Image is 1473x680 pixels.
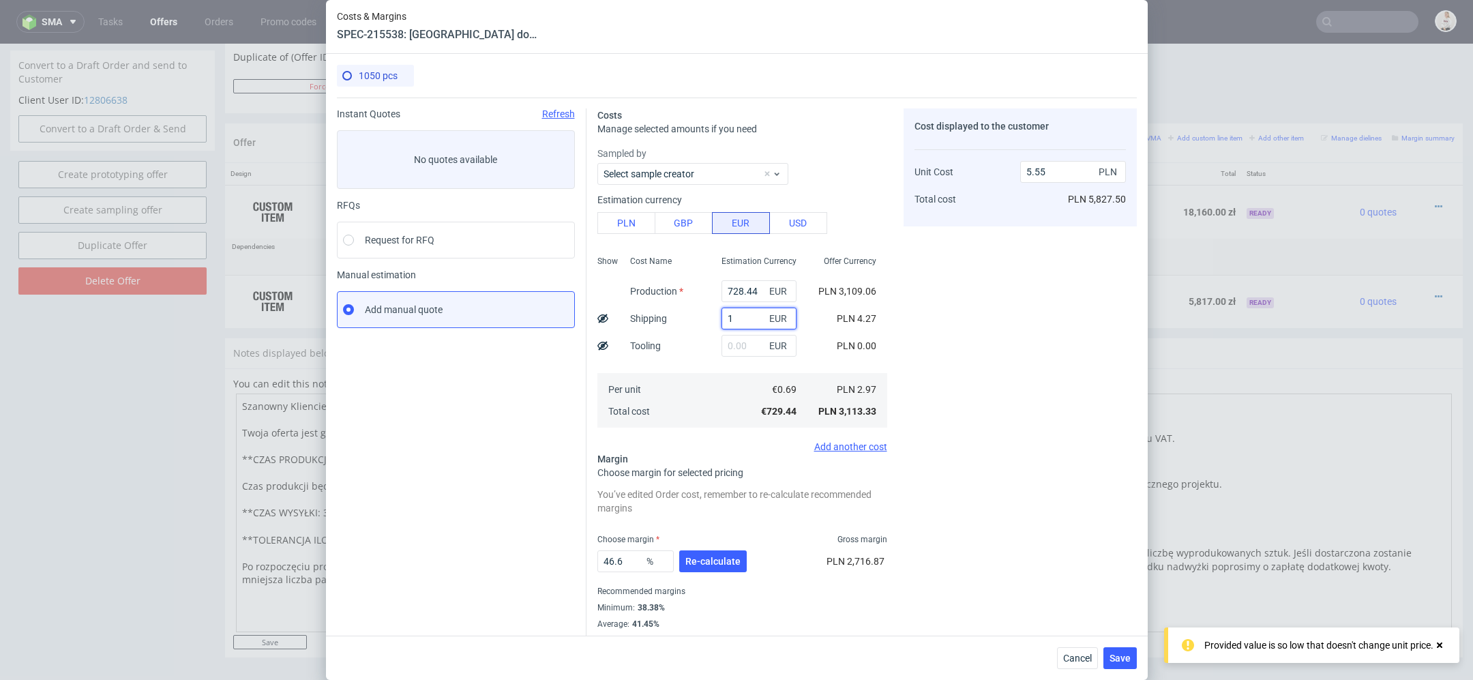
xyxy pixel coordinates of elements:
[1127,119,1242,142] th: Total
[483,148,567,162] span: Pudełko na magnes
[84,50,128,63] a: 12806638
[1204,638,1433,652] div: Provided value is so low that doesn't change unit price.
[233,2,469,34] td: Duplicate of (Offer ID)
[1241,119,1315,142] th: Status
[749,35,823,50] input: Save
[608,406,650,417] span: Total cost
[363,334,412,346] a: markdown
[337,130,575,189] label: No quotes available
[1096,162,1123,181] span: PLN
[1392,91,1455,98] small: Margin summary
[837,340,876,351] span: PLN 0.00
[483,267,537,277] span: Source:
[239,151,307,186] img: ico-item-custom-a8f9c3db6a5631ce2f509e228e8b95abde266dc4376634de7b166047de09ff05.png
[597,583,887,600] div: Recommended margins
[597,441,887,452] div: Add another cost
[914,166,953,177] span: Unit Cost
[822,206,914,231] td: 300.00 zł
[597,454,628,464] span: Margin
[637,635,667,646] div: 44.77%
[1249,91,1304,98] small: Add other item
[359,70,398,81] span: 1050 pcs
[630,286,683,297] label: Production
[597,212,655,234] button: PLN
[827,556,884,567] span: PLN 2,716.87
[18,117,207,145] a: Create prototyping offer
[837,534,887,545] span: Gross margin
[483,147,758,190] div: Eurographic • Custom
[1360,163,1397,174] span: 0 quotes
[767,282,794,301] span: EUR
[635,602,665,613] div: 38.38%
[837,384,876,395] span: PLN 2.97
[337,11,541,22] span: Costs & Margins
[337,108,575,119] div: Instant Quotes
[383,119,477,142] th: ID
[18,72,207,99] input: Convert to a Draft Order & Send
[1057,647,1098,669] button: Cancel
[577,239,627,250] span: SPEC- 215538
[597,485,887,518] div: You’ve edited Order cost, remember to re-calculate recommended margins
[483,237,758,279] div: Labelprofi d.o.o. • Custom
[1029,231,1127,284] td: 0.00 zł
[225,119,383,142] th: Design
[914,194,956,205] span: Total cost
[236,350,842,589] textarea: Szanowny Kliencie, Twoja oferta jest gotowa. Pamiętaj, że ceny nie zawierają podatku VAT. **CZAS ...
[630,340,661,351] label: Tooling
[510,178,537,188] a: CBEO-1
[721,280,797,302] input: 0.00
[233,35,449,50] button: Force CRM resync
[597,550,674,572] input: 0.00
[769,212,827,234] button: USD
[1078,91,1161,98] small: Add line item from VMA
[18,224,207,251] input: Delete Offer
[337,200,575,211] div: RFQs
[767,336,794,355] span: EUR
[655,212,713,234] button: GBP
[914,119,1029,142] th: Net Total
[483,178,537,188] span: Source:
[1029,141,1127,195] td: 300.00 zł
[1068,194,1126,205] span: PLN 5,827.50
[232,199,275,207] span: Dependencies
[597,535,659,544] label: Choose margin
[597,123,757,134] span: Manage selected amounts if you need
[1103,647,1137,669] button: Save
[914,121,1049,132] span: Cost displayed to the customer
[482,4,814,23] input: Only numbers
[233,591,307,606] input: Save
[822,119,914,142] th: Unit Price
[510,267,537,277] a: CBEQ-1
[822,141,914,195] td: 17.86 zł
[824,256,876,267] span: Offer Currency
[630,313,667,324] label: Shipping
[18,188,207,216] a: Duplicate Offer
[837,313,876,324] span: PLN 4.27
[822,231,914,284] td: 5.54 zł
[597,110,622,121] span: Costs
[365,233,434,247] span: Request for RFQ
[397,213,430,224] strong: 769202
[1321,91,1382,98] small: Manage dielines
[389,252,421,263] strong: 769203
[1360,252,1397,263] span: 0 quotes
[483,212,509,226] span: Dostawa
[630,256,672,267] span: Cost Name
[597,616,887,632] div: Average :
[1247,254,1274,265] span: Ready
[477,119,763,142] th: Name
[337,27,541,42] header: SPEC-215538: [GEOGRAPHIC_DATA] doypack
[721,308,797,329] input: 0.00
[542,108,575,119] span: Refresh
[629,619,659,630] div: 41.45%
[10,7,215,50] div: Convert to a Draft Order and send to Customer
[914,141,1029,195] td: 17,860.00 zł
[597,632,887,646] div: Maximum :
[483,237,575,251] span: Opakowania doypack
[597,600,887,616] div: Minimum :
[389,163,421,174] strong: 769201
[597,256,618,267] span: Show
[569,150,619,161] span: SPEC- 215536
[1247,164,1274,175] span: Ready
[239,241,307,275] img: ico-item-custom-a8f9c3db6a5631ce2f509e228e8b95abde266dc4376634de7b166047de09ff05.png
